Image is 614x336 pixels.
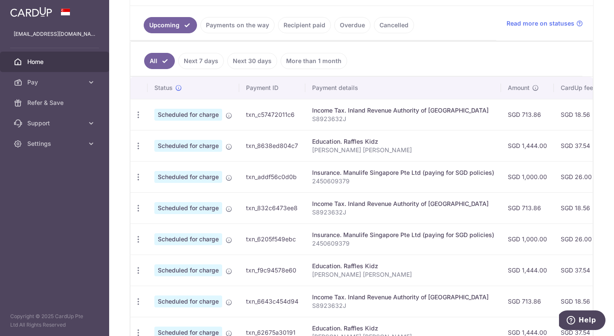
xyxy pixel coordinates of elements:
[312,200,494,208] div: Income Tax. Inland Revenue Authority of [GEOGRAPHIC_DATA]
[554,130,609,161] td: SGD 37.54
[501,130,554,161] td: SGD 1,444.00
[14,30,96,38] p: [EMAIL_ADDRESS][DOMAIN_NAME]
[144,53,175,69] a: All
[239,99,305,130] td: txn_c57472011c6
[281,53,347,69] a: More than 1 month
[501,286,554,317] td: SGD 713.86
[239,223,305,255] td: txn_6205f549ebc
[27,98,84,107] span: Refer & Save
[312,146,494,154] p: [PERSON_NAME] [PERSON_NAME]
[239,192,305,223] td: txn_832c6473ee8
[305,77,501,99] th: Payment details
[554,161,609,192] td: SGD 26.00
[312,239,494,248] p: 2450609379
[501,223,554,255] td: SGD 1,000.00
[239,161,305,192] td: txn_addf56c0d0b
[334,17,371,33] a: Overdue
[312,177,494,185] p: 2450609379
[507,19,583,28] a: Read more on statuses
[554,99,609,130] td: SGD 18.56
[227,53,277,69] a: Next 30 days
[27,58,84,66] span: Home
[239,255,305,286] td: txn_f9c94578e60
[154,264,222,276] span: Scheduled for charge
[312,301,494,310] p: S8923632J
[501,255,554,286] td: SGD 1,444.00
[501,161,554,192] td: SGD 1,000.00
[554,192,609,223] td: SGD 18.56
[554,255,609,286] td: SGD 37.54
[239,77,305,99] th: Payment ID
[507,19,574,28] span: Read more on statuses
[312,106,494,115] div: Income Tax. Inland Revenue Authority of [GEOGRAPHIC_DATA]
[278,17,331,33] a: Recipient paid
[154,140,222,152] span: Scheduled for charge
[154,233,222,245] span: Scheduled for charge
[374,17,414,33] a: Cancelled
[561,84,593,92] span: CardUp fee
[312,324,494,333] div: Education. Raffles Kidz
[312,208,494,217] p: S8923632J
[312,231,494,239] div: Insurance. Manulife Singapore Pte Ltd (paying for SGD policies)
[312,270,494,279] p: [PERSON_NAME] [PERSON_NAME]
[312,137,494,146] div: Education. Raffles Kidz
[10,7,52,17] img: CardUp
[154,109,222,121] span: Scheduled for charge
[154,171,222,183] span: Scheduled for charge
[154,202,222,214] span: Scheduled for charge
[554,286,609,317] td: SGD 18.56
[27,139,84,148] span: Settings
[178,53,224,69] a: Next 7 days
[154,84,173,92] span: Status
[559,310,605,332] iframe: Opens a widget where you can find more information
[27,119,84,127] span: Support
[501,192,554,223] td: SGD 713.86
[27,78,84,87] span: Pay
[554,223,609,255] td: SGD 26.00
[239,130,305,161] td: txn_8638ed804c7
[312,293,494,301] div: Income Tax. Inland Revenue Authority of [GEOGRAPHIC_DATA]
[154,295,222,307] span: Scheduled for charge
[200,17,275,33] a: Payments on the way
[312,115,494,123] p: S8923632J
[239,286,305,317] td: txn_6643c454d94
[312,262,494,270] div: Education. Raffles Kidz
[508,84,530,92] span: Amount
[144,17,197,33] a: Upcoming
[501,99,554,130] td: SGD 713.86
[312,168,494,177] div: Insurance. Manulife Singapore Pte Ltd (paying for SGD policies)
